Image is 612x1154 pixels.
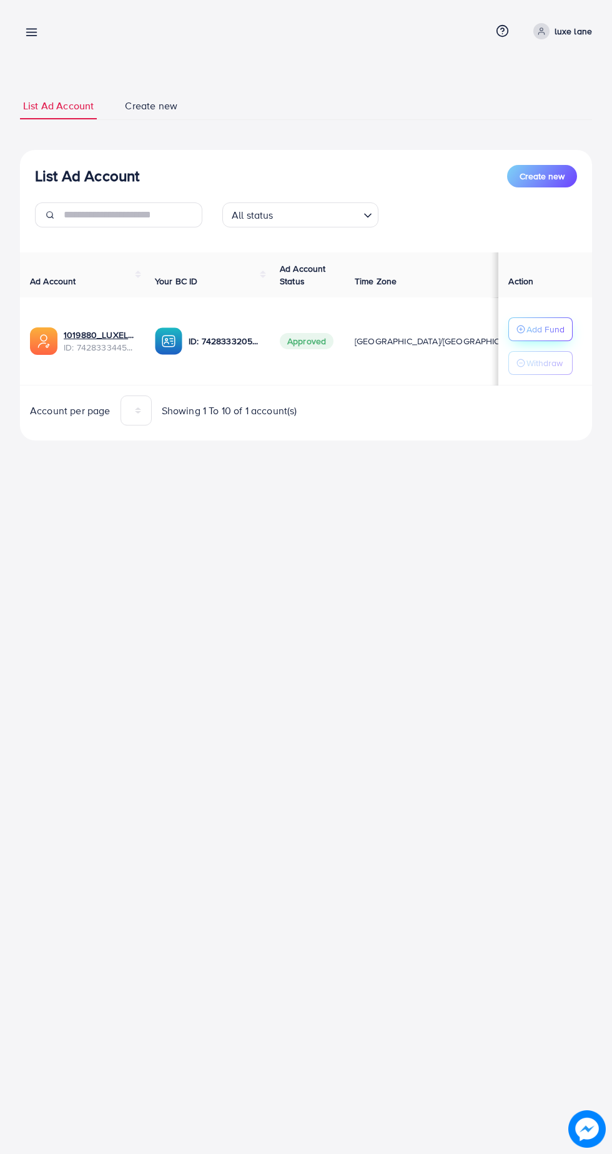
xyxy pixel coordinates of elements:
[526,322,565,337] p: Add Fund
[277,204,358,224] input: Search for option
[64,341,135,354] span: ID: 7428333445497110544
[355,335,528,347] span: [GEOGRAPHIC_DATA]/[GEOGRAPHIC_DATA]
[35,167,139,185] h3: List Ad Account
[162,404,297,418] span: Showing 1 To 10 of 1 account(s)
[508,275,533,287] span: Action
[30,327,57,355] img: ic-ads-acc.e4c84228.svg
[568,1110,606,1148] img: image
[189,334,260,349] p: ID: 7428333205767421969
[508,351,573,375] button: Withdraw
[555,24,592,39] p: luxe lane
[280,262,326,287] span: Ad Account Status
[125,99,177,113] span: Create new
[64,329,135,354] div: <span class='underline'>1019880_LUXELANE IMPORT_1729543677827</span></br>7428333445497110544
[30,275,76,287] span: Ad Account
[528,23,592,39] a: luxe lane
[508,317,573,341] button: Add Fund
[507,165,577,187] button: Create new
[229,206,276,224] span: All status
[222,202,378,227] div: Search for option
[355,275,397,287] span: Time Zone
[280,333,333,349] span: Approved
[155,327,182,355] img: ic-ba-acc.ded83a64.svg
[30,404,111,418] span: Account per page
[520,170,565,182] span: Create new
[64,329,135,341] a: 1019880_LUXELANE IMPORT_1729543677827
[155,275,198,287] span: Your BC ID
[526,356,563,371] p: Withdraw
[23,99,94,113] span: List Ad Account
